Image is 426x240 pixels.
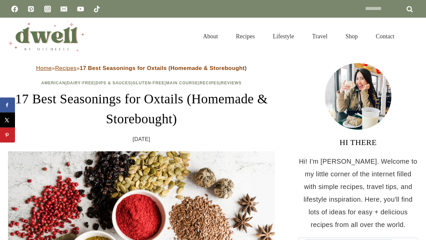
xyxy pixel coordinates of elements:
a: American [41,81,66,85]
a: Gluten-Free [132,81,164,85]
span: | | | | | | [41,81,242,85]
a: Reviews [221,81,242,85]
a: Home [36,65,52,71]
a: Shop [336,25,367,48]
a: Recipes [227,25,264,48]
time: [DATE] [133,134,150,144]
a: Travel [303,25,336,48]
img: DWELL by michelle [8,21,85,52]
a: Pinterest [24,2,38,16]
a: Recipes [200,81,220,85]
span: » » [36,65,247,71]
a: Main Course [166,81,198,85]
a: About [194,25,227,48]
p: Hi! I'm [PERSON_NAME]. Welcome to my little corner of the internet filled with simple recipes, tr... [298,155,418,231]
h1: 17 Best Seasonings for Oxtails (Homemade & Storebought) [8,89,275,129]
a: Dairy-Free [67,81,94,85]
a: Dips & Sauces [96,81,131,85]
a: Lifestyle [264,25,303,48]
a: YouTube [74,2,87,16]
a: Contact [367,25,403,48]
strong: 17 Best Seasonings for Oxtails (Homemade & Storebought) [80,65,247,71]
button: View Search Form [407,31,418,42]
a: TikTok [90,2,104,16]
nav: Primary Navigation [194,25,403,48]
a: Instagram [41,2,54,16]
h3: HI THERE [298,136,418,148]
a: Email [57,2,71,16]
a: Facebook [8,2,21,16]
a: Recipes [55,65,76,71]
